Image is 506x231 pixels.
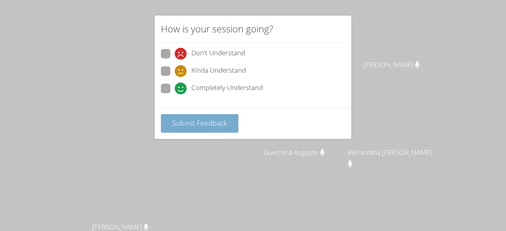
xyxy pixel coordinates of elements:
[161,22,273,36] h2: How is your session going?
[161,114,238,133] button: Submit Feedback
[172,118,227,128] span: Submit Feedback
[191,65,246,77] span: Kinda Understand
[191,83,263,94] span: Completely Understand
[191,48,245,60] span: Don't Understand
